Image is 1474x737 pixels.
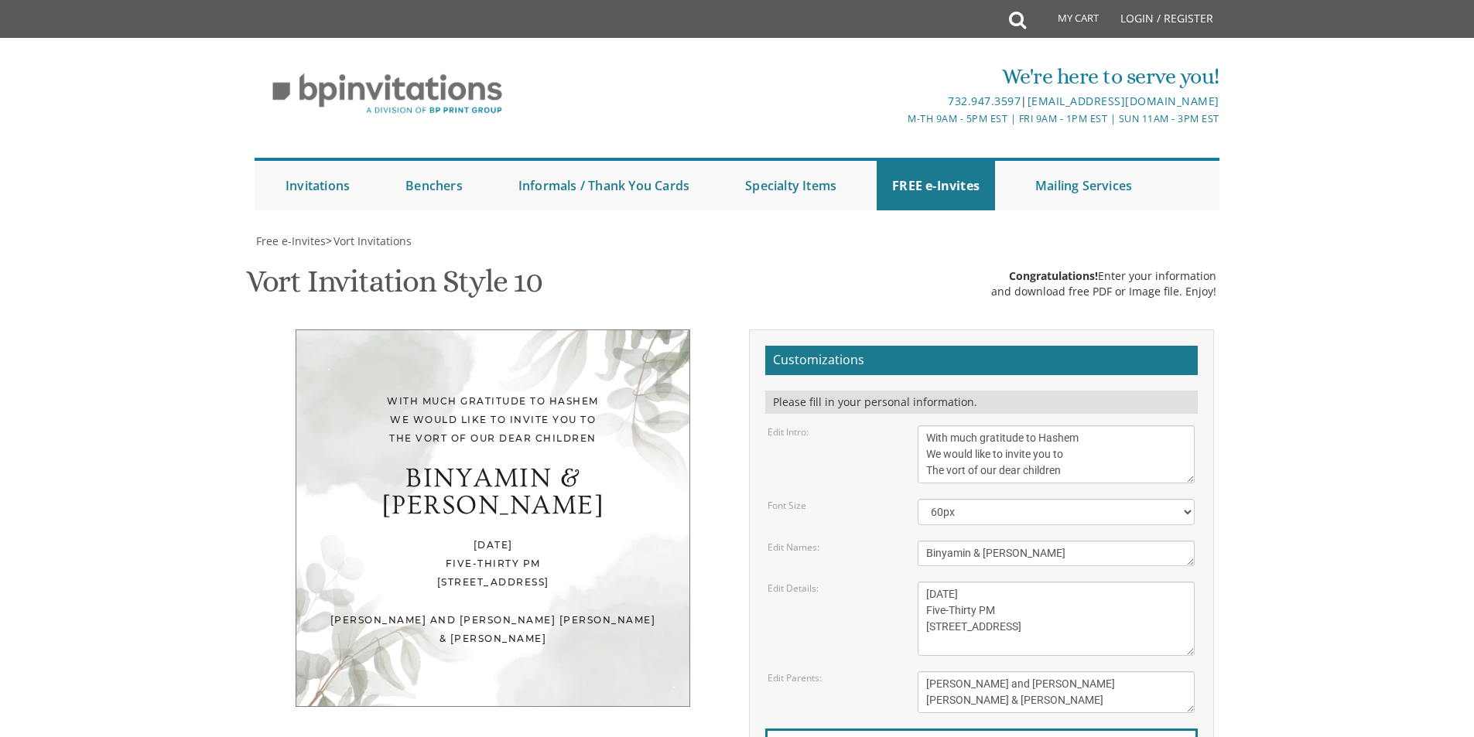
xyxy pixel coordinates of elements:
a: My Cart [1024,2,1110,40]
div: With much gratitude to Hashem We would like to invite you to The vort of our dear children [327,392,658,448]
div: Binyamin & [PERSON_NAME] [327,465,658,519]
a: Informals / Thank You Cards [503,161,705,210]
div: [DATE] Five-Thirty PM [STREET_ADDRESS] [327,536,658,592]
a: Mailing Services [1020,161,1147,210]
label: Edit Names: [768,541,819,554]
h1: Vort Invitation Style 10 [246,264,542,310]
a: [EMAIL_ADDRESS][DOMAIN_NAME] [1028,94,1219,108]
iframe: chat widget [1409,675,1459,722]
label: Edit Parents: [768,671,822,684]
span: > [326,234,412,248]
a: FREE e-Invites [877,161,995,210]
span: Congratulations! [1009,268,1098,283]
div: Enter your information [991,268,1216,284]
a: Vort Invitations [332,234,412,248]
label: Edit Intro: [768,425,809,438]
div: [PERSON_NAME] and [PERSON_NAME] [PERSON_NAME] & [PERSON_NAME] [327,611,658,648]
div: We're here to serve you! [577,61,1219,92]
label: Edit Details: [768,582,819,595]
div: M-Th 9am - 5pm EST | Fri 9am - 1pm EST | Sun 11am - 3pm EST [577,111,1219,127]
h2: Customizations [765,346,1198,375]
img: BP Invitation Loft [255,62,520,126]
span: Free e-Invites [256,234,326,248]
div: Please fill in your personal information. [765,391,1198,414]
a: Invitations [270,161,365,210]
span: Vort Invitations [333,234,412,248]
textarea: [PERSON_NAME] & Baila [918,541,1195,566]
a: Free e-Invites [255,234,326,248]
textarea: [PERSON_NAME] and [PERSON_NAME] [PERSON_NAME] and [PERSON_NAME] [918,671,1195,713]
a: 732.947.3597 [948,94,1021,108]
a: Specialty Items [730,161,852,210]
a: Benchers [390,161,478,210]
div: and download free PDF or Image file. Enjoy! [991,284,1216,299]
textarea: [DATE] seven o’clock pm Khal Chassidim [STREET_ADDRESS] [918,582,1195,656]
textarea: With much gratitude to Hashem We would like to invite you to The vort of our dear children [918,425,1195,483]
label: Font Size [768,499,806,512]
div: | [577,92,1219,111]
